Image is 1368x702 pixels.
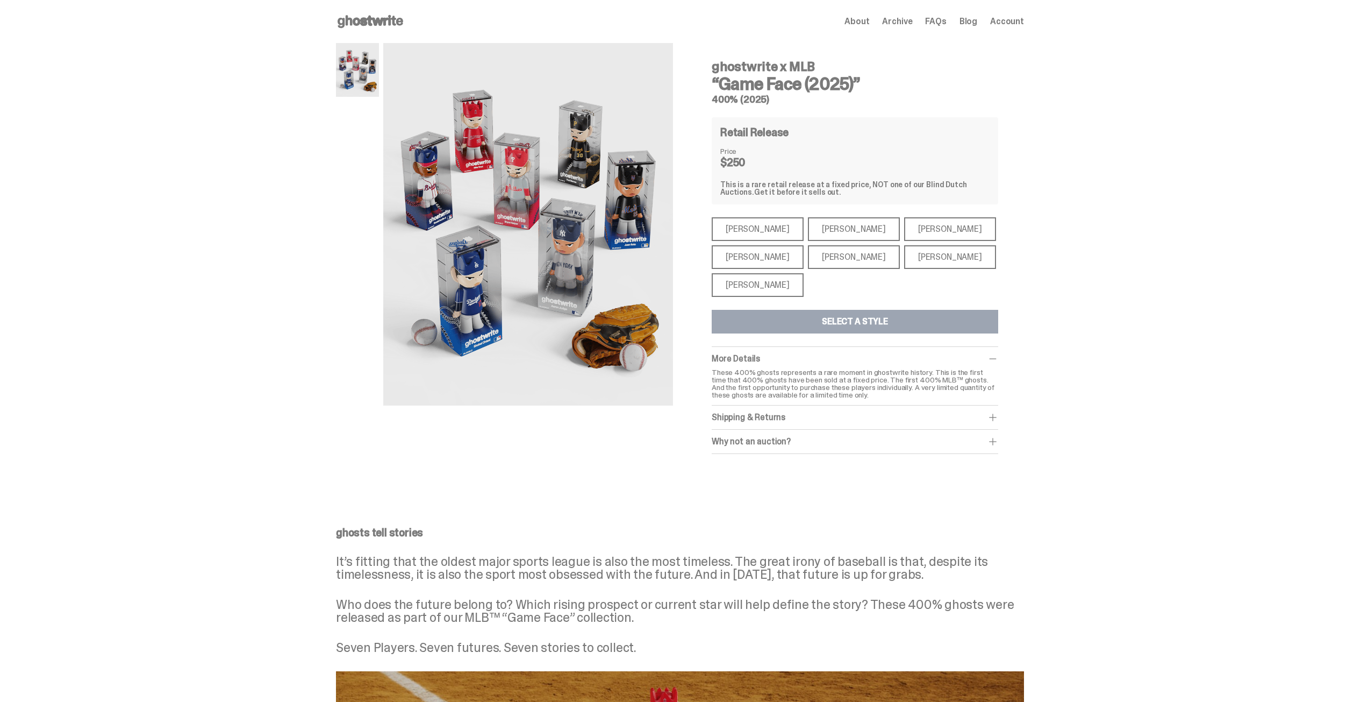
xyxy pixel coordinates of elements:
[754,187,841,197] span: Get it before it sells out.
[712,273,804,297] div: [PERSON_NAME]
[712,310,998,334] button: Select a Style
[720,127,789,138] h4: Retail Release
[712,368,998,399] p: These 400% ghosts represents a rare moment in ghostwrite history. This is the first time that 400...
[904,217,996,241] div: [PERSON_NAME]
[336,598,1024,624] p: Who does the future belong to? Which rising prospect or current star will help define the story? ...
[808,217,900,241] div: [PERSON_NAME]
[844,17,869,26] a: About
[990,17,1024,26] a: Account
[822,317,888,326] div: Select a Style
[720,157,774,168] dd: $250
[959,17,977,26] a: Blog
[882,17,912,26] a: Archive
[712,412,998,423] div: Shipping & Returns
[712,75,998,93] h3: “Game Face (2025)”
[712,436,998,447] div: Why not an auction?
[808,245,900,269] div: [PERSON_NAME]
[336,527,1024,538] p: ghosts tell stories
[336,555,1024,581] p: It’s fitting that the oldest major sports league is also the most timeless. The great irony of ba...
[720,147,774,155] dt: Price
[336,641,1024,654] p: Seven Players. Seven futures. Seven stories to collect.
[712,217,804,241] div: [PERSON_NAME]
[712,60,998,73] h4: ghostwrite x MLB
[336,43,379,97] img: MLB%20400%25%20Primary%20Image.png
[904,245,996,269] div: [PERSON_NAME]
[712,245,804,269] div: [PERSON_NAME]
[925,17,946,26] a: FAQs
[712,353,760,364] span: More Details
[712,95,998,104] h5: 400% (2025)
[383,43,673,406] img: MLB%20400%25%20Primary%20Image.png
[720,181,990,196] div: This is a rare retail release at a fixed price, NOT one of our Blind Dutch Auctions.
